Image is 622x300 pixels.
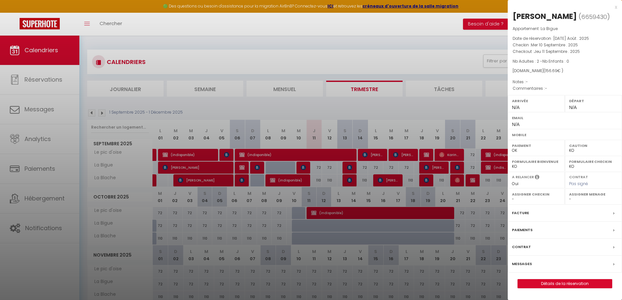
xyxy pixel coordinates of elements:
span: N/A [512,122,519,127]
label: Caution [569,142,618,149]
span: Pas signé [569,181,588,186]
div: [DOMAIN_NAME] [513,68,617,74]
label: Arrivée [512,98,561,104]
button: Détails de la réservation [518,279,612,288]
label: Messages [512,261,532,267]
span: - [526,79,528,85]
span: N/A [569,105,577,110]
p: Checkout : [513,48,617,55]
span: ( € ) [544,68,563,73]
span: Nb Adultes : 2 - [513,58,569,64]
p: Checkin : [513,42,617,48]
span: Nb Enfants : 0 [542,58,569,64]
p: Commentaires : [513,85,617,92]
label: Facture [512,210,529,216]
div: x [508,3,617,11]
p: Date de réservation : [513,35,617,42]
label: Paiement [512,142,561,149]
span: 156.69 [545,68,557,73]
span: La Bigue [541,26,558,31]
i: Sélectionner OUI si vous souhaiter envoyer les séquences de messages post-checkout [535,174,539,182]
label: Contrat [512,244,531,250]
span: ( ) [579,12,610,21]
span: N/A [512,105,519,110]
p: Appartement : [513,25,617,32]
label: Contrat [569,174,588,179]
label: Assigner Menage [569,191,618,197]
span: - [545,86,547,91]
label: Formulaire Bienvenue [512,158,561,165]
span: [DATE] Août . 2025 [553,36,589,41]
label: Paiements [512,227,533,233]
label: Email [512,115,618,121]
label: Formulaire Checkin [569,158,618,165]
label: Départ [569,98,618,104]
span: 6659430 [581,13,607,21]
label: Mobile [512,132,618,138]
iframe: Chat [594,271,617,295]
p: Notes : [513,79,617,85]
span: Mer 10 Septembre . 2025 [531,42,578,48]
div: [PERSON_NAME] [513,11,577,22]
span: Jeu 11 Septembre . 2025 [534,49,580,54]
label: Assigner Checkin [512,191,561,197]
a: Détails de la réservation [518,279,612,288]
label: A relancer [512,174,534,180]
